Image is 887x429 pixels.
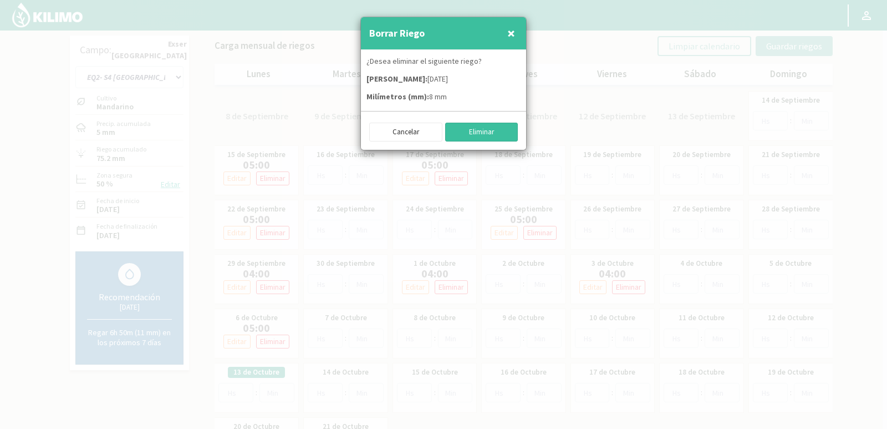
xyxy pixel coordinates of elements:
[369,123,442,142] button: Cancelar
[369,26,425,41] h4: Borrar Riego
[507,24,515,42] span: ×
[366,91,521,103] p: 8 mm
[366,92,429,102] strong: Milímetros (mm):
[366,74,427,84] strong: [PERSON_NAME]:
[445,123,518,142] button: Eliminar
[504,22,518,44] button: Close
[366,73,521,85] p: [DATE]
[366,55,521,67] p: ¿Desea eliminar el siguiente riego?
